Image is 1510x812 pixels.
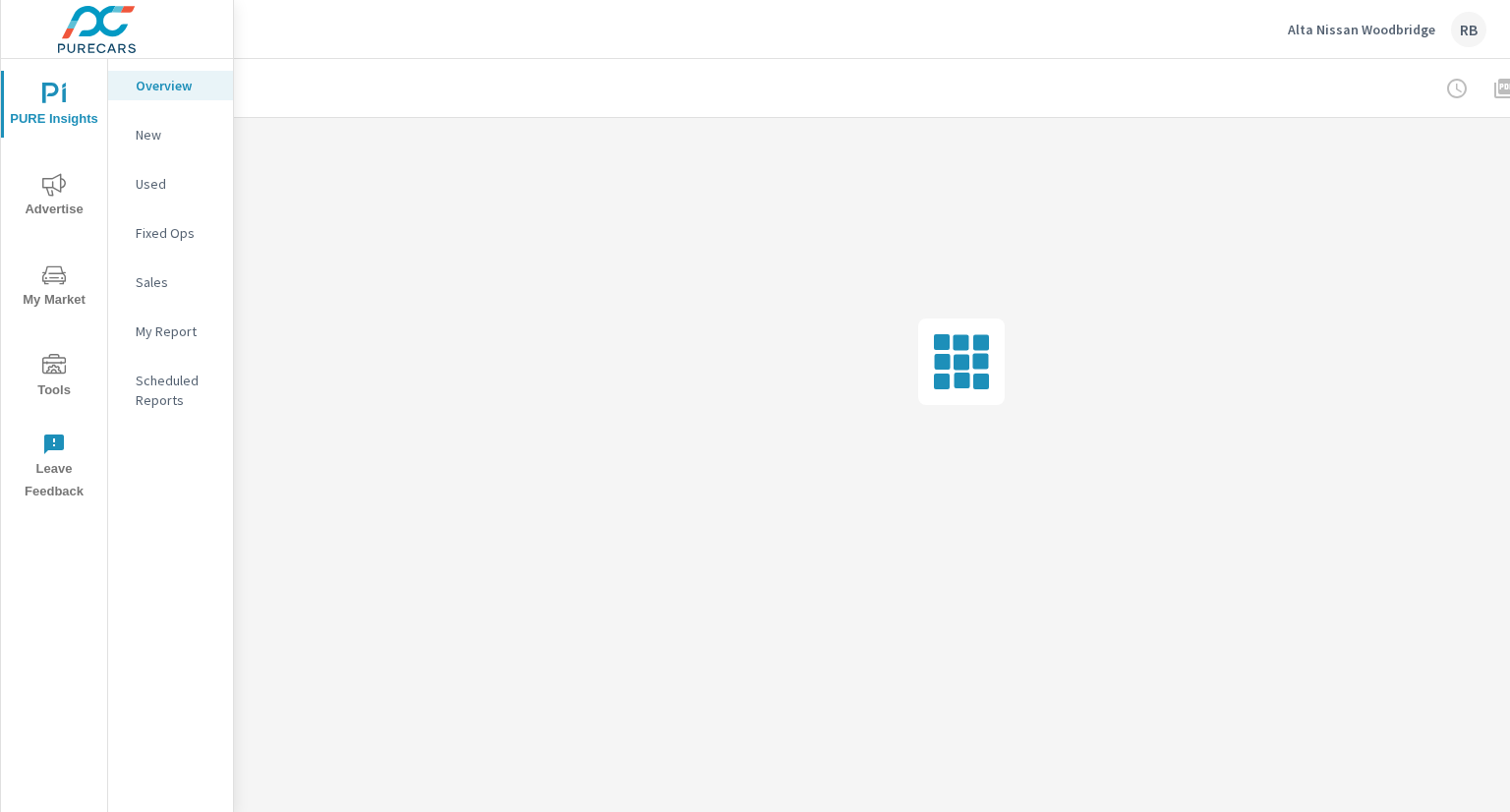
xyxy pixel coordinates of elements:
div: Fixed Ops [108,218,233,248]
div: New [108,120,233,149]
p: Fixed Ops [136,223,217,243]
p: Sales [136,272,217,292]
div: Used [108,169,233,199]
span: My Market [7,263,101,312]
p: New [136,125,217,145]
div: Scheduled Reports [108,366,233,415]
div: RB [1451,12,1486,47]
span: Leave Feedback [7,433,101,503]
p: Used [136,174,217,194]
div: My Report [108,317,233,346]
span: Advertise [7,173,101,221]
span: Tools [7,354,101,402]
span: PURE Insights [7,83,101,131]
div: Sales [108,267,233,297]
div: nav menu [1,59,107,511]
p: My Report [136,321,217,341]
p: Alta Nissan Woodbridge [1288,21,1435,38]
p: Overview [136,76,217,95]
p: Scheduled Reports [136,371,217,410]
div: Overview [108,71,233,100]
